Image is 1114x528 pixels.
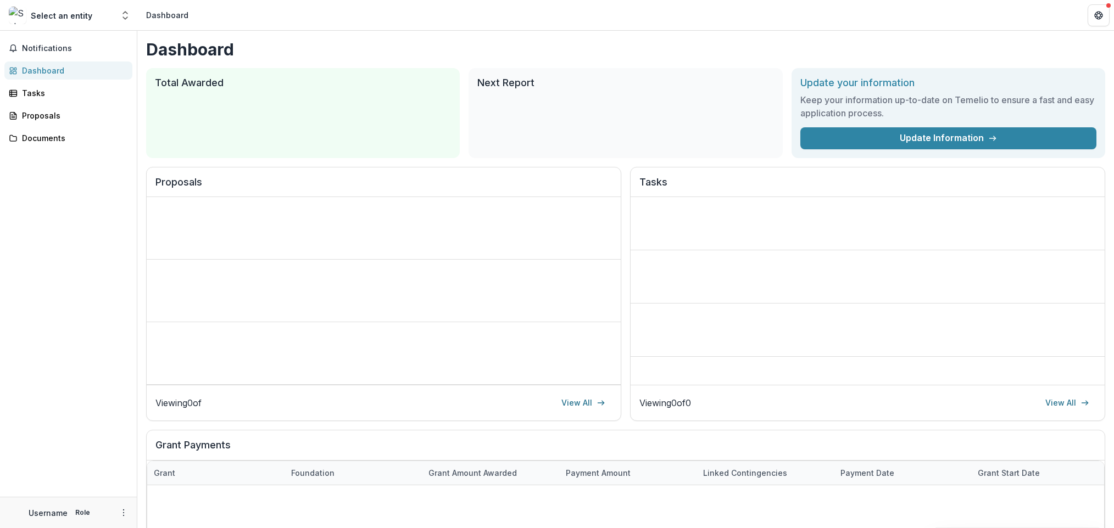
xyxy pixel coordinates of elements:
[22,65,124,76] div: Dashboard
[4,106,132,125] a: Proposals
[72,508,93,518] p: Role
[1088,4,1110,26] button: Get Help
[9,7,26,24] img: Select an entity
[555,394,612,412] a: View All
[118,4,133,26] button: Open entity switcher
[146,40,1105,59] h1: Dashboard
[4,61,132,80] a: Dashboard
[22,110,124,121] div: Proposals
[155,439,1096,460] h2: Grant Payments
[22,87,124,99] div: Tasks
[142,7,193,23] nav: breadcrumb
[117,506,130,519] button: More
[4,40,132,57] button: Notifications
[639,176,1096,197] h2: Tasks
[4,129,132,147] a: Documents
[800,127,1096,149] a: Update Information
[477,77,773,89] h2: Next Report
[800,77,1096,89] h2: Update your information
[31,10,92,21] div: Select an entity
[22,44,128,53] span: Notifications
[146,9,188,21] div: Dashboard
[155,77,451,89] h2: Total Awarded
[4,84,132,102] a: Tasks
[639,396,691,409] p: Viewing 0 of 0
[22,132,124,144] div: Documents
[1039,394,1096,412] a: View All
[800,93,1096,120] h3: Keep your information up-to-date on Temelio to ensure a fast and easy application process.
[155,396,202,409] p: Viewing 0 of
[29,507,68,519] p: Username
[155,176,612,197] h2: Proposals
